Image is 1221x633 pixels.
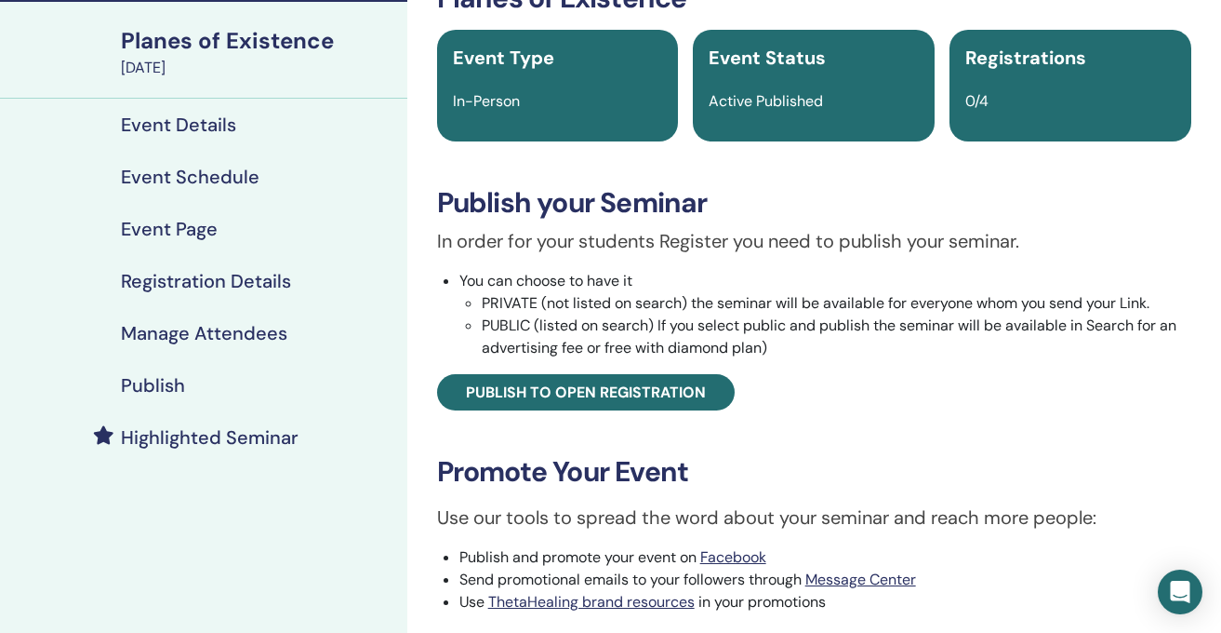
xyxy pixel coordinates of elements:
li: PRIVATE (not listed on search) the seminar will be available for everyone whom you send your Link. [482,292,1191,315]
h4: Manage Attendees [121,322,287,344]
span: Publish to open registration [466,383,706,402]
a: Facebook [700,547,766,567]
div: Open Intercom Messenger [1158,570,1202,614]
li: Publish and promote your event on [459,546,1191,569]
a: Message Center [805,570,916,589]
span: In-Person [453,91,520,111]
h4: Event Page [121,218,218,240]
span: 0/4 [965,91,989,111]
h4: Publish [121,374,185,397]
span: Active Published [709,91,823,111]
h4: Registration Details [121,270,291,292]
h4: Event Schedule [121,166,259,188]
span: Registrations [965,46,1086,70]
h4: Highlighted Seminar [121,426,299,449]
p: In order for your students Register you need to publish your seminar. [437,227,1191,255]
a: Publish to open registration [437,374,735,411]
li: You can choose to have it [459,270,1191,359]
a: ThetaHealing brand resources [488,592,695,612]
h3: Publish your Seminar [437,186,1191,220]
li: PUBLIC (listed on search) If you select public and publish the seminar will be available in Searc... [482,315,1191,359]
li: Use in your promotions [459,591,1191,613]
span: Event Status [709,46,826,70]
div: [DATE] [121,57,396,79]
div: Planes of Existence [121,25,396,57]
li: Send promotional emails to your followers through [459,569,1191,591]
h3: Promote Your Event [437,455,1191,489]
p: Use our tools to spread the word about your seminar and reach more people: [437,504,1191,532]
a: Planes of Existence[DATE] [110,25,407,79]
h4: Event Details [121,114,236,136]
span: Event Type [453,46,554,70]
